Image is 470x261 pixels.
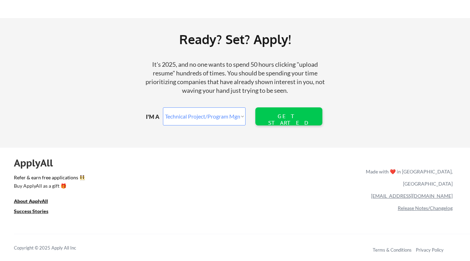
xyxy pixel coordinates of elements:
div: I'M A [146,113,165,121]
div: ApplyAll [14,157,61,169]
a: Release Notes/Changelog [398,205,453,211]
div: It's 2025, and no one wants to spend 50 hours clicking "upload resume" hundreds of times. You sho... [142,60,328,95]
a: About ApplyAll [14,198,58,206]
a: Success Stories [14,208,58,217]
div: Buy ApplyAll as a gift 🎁 [14,183,83,188]
u: Success Stories [14,208,48,214]
div: Copyright © 2025 Apply All Inc [14,245,94,252]
div: Ready? Set? Apply! [97,29,373,49]
div: GET STARTED [266,113,311,126]
a: Terms & Conditions [373,247,412,253]
a: [EMAIL_ADDRESS][DOMAIN_NAME] [371,193,453,199]
a: Refer & earn free applications 👯‍♀️ [14,175,221,182]
a: Buy ApplyAll as a gift 🎁 [14,182,83,191]
u: About ApplyAll [14,198,48,204]
a: Privacy Policy [416,247,444,253]
div: Made with ❤️ in [GEOGRAPHIC_DATA], [GEOGRAPHIC_DATA] [363,165,453,190]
